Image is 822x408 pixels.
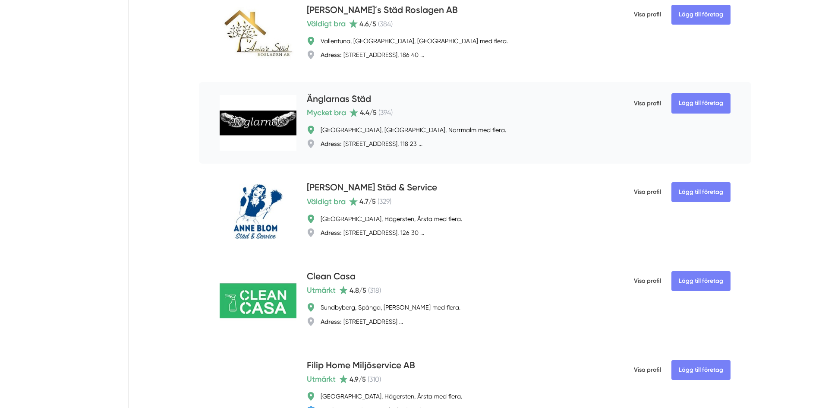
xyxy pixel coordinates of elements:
h4: Filip Home Miljöservice AB [307,359,415,373]
h4: Änglarnas Städ [307,92,371,107]
: Lägg till företag [671,271,731,291]
span: ( 329 ) [378,197,391,206]
div: [STREET_ADDRESS], 126 30 ... [321,228,424,237]
span: 4.7 /5 [359,197,376,206]
strong: Adress: [321,51,342,59]
span: ( 318 ) [368,286,381,294]
span: 4.8 /5 [350,286,366,294]
span: Utmärkt [307,373,336,385]
: Lägg till företag [671,5,731,25]
div: [STREET_ADDRESS] ... [321,317,403,326]
div: [GEOGRAPHIC_DATA], [GEOGRAPHIC_DATA], Norrmalm med flera. [321,126,506,134]
div: [STREET_ADDRESS], 186 40 ... [321,51,424,59]
div: Sundbyberg, Spånga, [PERSON_NAME] med flera. [321,303,460,312]
span: ( 310 ) [368,375,381,383]
img: Clean Casa [220,271,296,330]
h4: [PERSON_NAME]´s Städ Roslagen AB [307,3,458,18]
span: Visa profil [634,92,661,115]
span: Utmärkt [307,284,336,296]
: Lägg till företag [671,182,731,202]
span: Visa profil [634,181,661,203]
: Lägg till företag [671,360,731,380]
: Lägg till företag [671,93,731,113]
img: Anne Blom Städ & Service [220,184,296,239]
span: 4.6 /5 [359,20,376,28]
img: Änglarnas Städ [220,95,296,150]
span: Visa profil [634,359,661,381]
div: Vallentuna, [GEOGRAPHIC_DATA], [GEOGRAPHIC_DATA] med flera. [321,37,508,45]
h4: Clean Casa [307,270,356,284]
div: [GEOGRAPHIC_DATA], Hägersten, Årsta med flera. [321,215,462,223]
span: Väldigt bra [307,196,346,208]
div: [STREET_ADDRESS], 118 23 ... [321,139,422,148]
span: 4.4 /5 [360,108,377,117]
span: Visa profil [634,3,661,26]
span: ( 384 ) [378,20,393,28]
span: 4.9 /5 [350,375,366,383]
span: Visa profil [634,270,661,292]
img: Ania´s Städ Roslagen AB [220,4,296,64]
strong: Adress: [321,318,342,326]
strong: Adress: [321,140,342,148]
h4: [PERSON_NAME] Städ & Service [307,181,437,195]
strong: Adress: [321,229,342,237]
span: Väldigt bra [307,18,346,30]
span: ( 394 ) [378,108,393,117]
span: Mycket bra [307,107,346,119]
div: [GEOGRAPHIC_DATA], Hägersten, Årsta med flera. [321,392,462,401]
